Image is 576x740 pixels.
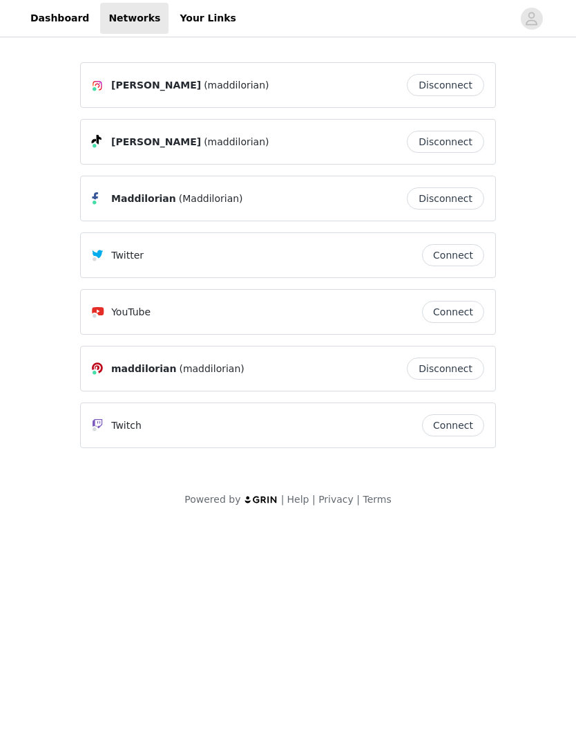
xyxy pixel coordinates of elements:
[100,3,169,34] a: Networks
[111,248,144,263] p: Twitter
[318,494,354,505] a: Privacy
[22,3,97,34] a: Dashboard
[407,187,484,210] button: Disconnect
[111,192,176,206] span: Maddilorian
[407,74,484,96] button: Disconnect
[111,135,201,149] span: [PERSON_NAME]
[281,494,285,505] span: |
[407,358,484,380] button: Disconnect
[111,362,176,376] span: maddilorian
[171,3,244,34] a: Your Links
[92,80,103,91] img: Instagram Icon
[204,78,269,93] span: (maddilorian)
[312,494,316,505] span: |
[244,495,278,504] img: logo
[111,305,151,320] p: YouTube
[287,494,309,505] a: Help
[179,192,243,206] span: (Maddilorian)
[363,494,391,505] a: Terms
[407,131,484,153] button: Disconnect
[356,494,360,505] span: |
[111,418,142,433] p: Twitch
[422,301,484,323] button: Connect
[184,494,240,505] span: Powered by
[179,362,244,376] span: (maddilorian)
[525,8,538,30] div: avatar
[204,135,269,149] span: (maddilorian)
[422,414,484,436] button: Connect
[422,244,484,266] button: Connect
[111,78,201,93] span: [PERSON_NAME]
